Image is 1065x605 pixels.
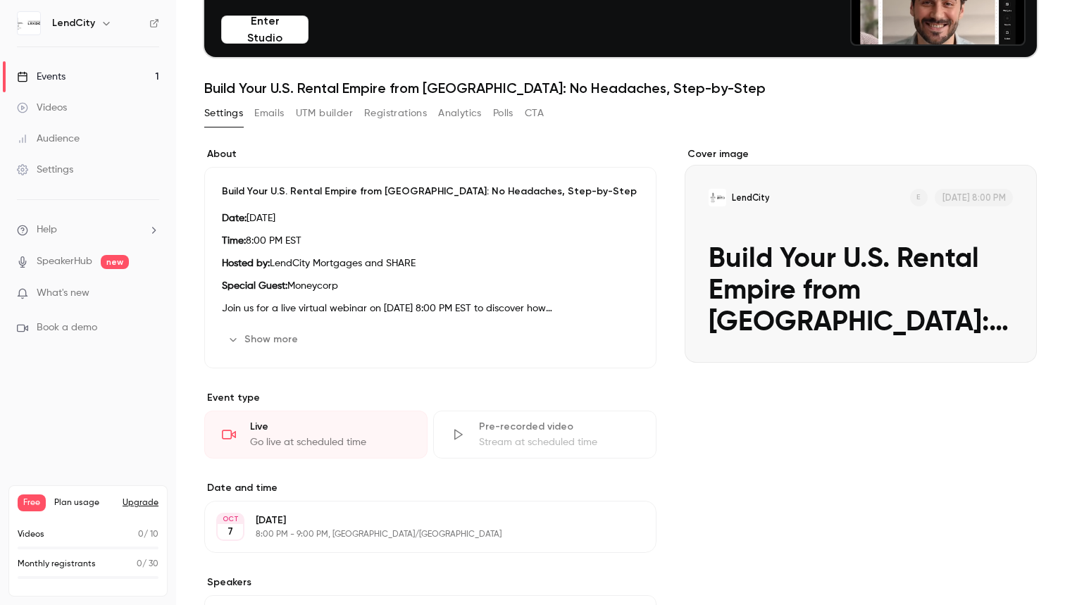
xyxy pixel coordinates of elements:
[204,411,428,459] div: LiveGo live at scheduled time
[18,558,96,570] p: Monthly registrants
[37,254,92,269] a: SpeakerHub
[525,102,544,125] button: CTA
[222,300,639,317] p: Join us for a live virtual webinar on [DATE] 8:00 PM EST to discover how [DEMOGRAPHIC_DATA] are s...
[142,287,159,300] iframe: Noticeable Trigger
[137,558,158,570] p: / 30
[123,497,158,509] button: Upgrade
[222,236,246,246] strong: Time:
[37,320,97,335] span: Book a demo
[204,80,1037,96] h1: Build Your U.S. Rental Empire from [GEOGRAPHIC_DATA]: No Headaches, Step-by-Step
[204,147,656,161] label: About
[438,102,482,125] button: Analytics
[222,232,639,249] p: 8:00 PM EST
[18,494,46,511] span: Free
[222,185,639,199] p: Build Your U.S. Rental Empire from [GEOGRAPHIC_DATA]: No Headaches, Step-by-Step
[222,213,247,223] strong: Date:
[37,223,57,237] span: Help
[222,281,287,291] strong: Special Guest:
[17,70,66,84] div: Events
[479,420,639,434] div: Pre-recorded video
[256,513,582,528] p: [DATE]
[433,411,656,459] div: Pre-recorded videoStream at scheduled time
[204,102,243,125] button: Settings
[17,132,80,146] div: Audience
[138,530,144,539] span: 0
[250,420,410,434] div: Live
[479,435,639,449] div: Stream at scheduled time
[204,575,656,590] label: Speakers
[685,147,1037,363] section: Cover image
[364,102,427,125] button: Registrations
[17,101,67,115] div: Videos
[228,525,233,539] p: 7
[137,560,142,568] span: 0
[493,102,513,125] button: Polls
[250,435,410,449] div: Go live at scheduled time
[222,255,639,272] p: LendCity Mortgages and SHARE
[222,277,639,294] p: Moneycorp
[138,528,158,541] p: / 10
[18,12,40,35] img: LendCity
[222,328,306,351] button: Show more
[54,497,114,509] span: Plan usage
[218,514,243,524] div: OCT
[222,210,639,227] p: [DATE]
[17,223,159,237] li: help-dropdown-opener
[204,481,656,495] label: Date and time
[204,391,656,405] p: Event type
[52,16,95,30] h6: LendCity
[256,529,582,540] p: 8:00 PM - 9:00 PM, [GEOGRAPHIC_DATA]/[GEOGRAPHIC_DATA]
[18,528,44,541] p: Videos
[17,163,73,177] div: Settings
[685,147,1037,161] label: Cover image
[37,286,89,301] span: What's new
[221,15,309,44] button: Enter Studio
[222,258,270,268] strong: Hosted by:
[101,255,129,269] span: new
[254,102,284,125] button: Emails
[296,102,353,125] button: UTM builder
